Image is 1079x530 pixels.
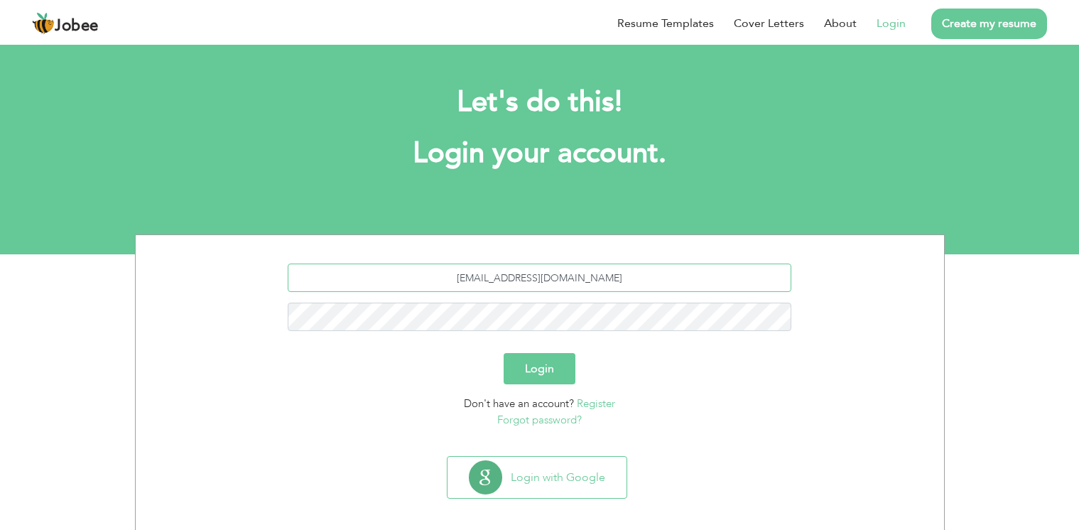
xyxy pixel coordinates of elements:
[931,9,1047,39] a: Create my resume
[824,15,857,32] a: About
[288,264,791,292] input: Email
[497,413,582,427] a: Forgot password?
[32,12,55,35] img: jobee.io
[156,135,923,172] h1: Login your account.
[577,396,615,411] a: Register
[55,18,99,34] span: Jobee
[448,457,627,498] button: Login with Google
[464,396,574,411] span: Don't have an account?
[734,15,804,32] a: Cover Letters
[32,12,99,35] a: Jobee
[617,15,714,32] a: Resume Templates
[504,353,575,384] button: Login
[156,84,923,121] h2: Let's do this!
[877,15,906,32] a: Login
